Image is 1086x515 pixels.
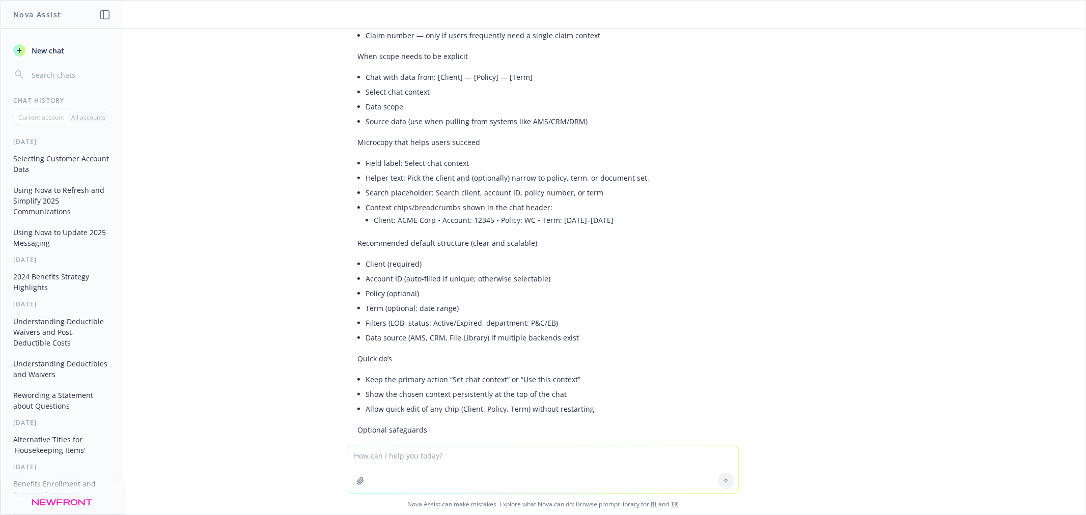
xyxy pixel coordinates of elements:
button: Using Nova to Update 2025 Messaging [9,224,115,251]
li: Term (optional; date range) [366,301,729,316]
li: Policy (optional) [366,286,729,301]
a: BI [651,500,657,508]
button: Alternative Titles for 'Housekeeping Items' [9,431,115,459]
span: Nova Assist can make mistakes. Explore what Nova can do: Browse prompt library for and [5,494,1081,514]
button: Rewording a Statement about Questions [9,387,115,414]
p: Quick do’s [358,353,729,364]
li: Claim number — only if users frequently need a single claim context [366,28,729,43]
li: Search placeholder: Search client, account ID, policy number, or term [366,185,729,200]
li: Keep the primary action “Set chat context” or “Use this context” [366,372,729,387]
button: Using Nova to Refresh and Simplify 2025 Communications [9,182,115,220]
p: Recommended default structure (clear and scalable) [358,238,729,248]
button: Selecting Customer Account Data [9,150,115,178]
li: Account ID (auto‑filled if unique; otherwise selectable) [366,271,729,286]
button: 2024 Benefits Strategy Highlights [9,268,115,296]
h1: Nova Assist [13,9,61,20]
li: Field label: Select chat context [366,156,729,170]
div: [DATE] [1,300,123,308]
li: Chat with data from: [Client] — [Policy] — [Term] [366,70,729,84]
li: Client (required) [366,256,729,271]
button: Benefits Enrollment and Renewal Summary [9,475,115,503]
li: Client: ACME Corp • Account: 12345 • Policy: WC • Term: [DATE]–[DATE] [374,213,729,227]
li: Data source (AMS, CRM, File Library) if multiple backends exist [366,330,729,345]
p: Optional safeguards [358,424,729,435]
span: New chat [30,45,64,56]
input: Search chats [30,68,110,82]
p: When scope needs to be explicit [358,51,729,62]
div: Chat History [1,96,123,105]
li: Show the chosen context persistently at the top of the chat [366,387,729,402]
button: Understanding Deductibles and Waivers [9,355,115,383]
p: Microcopy that helps users succeed [358,137,729,148]
a: TR [671,500,679,508]
p: All accounts [71,113,105,122]
div: [DATE] [1,463,123,471]
li: Data scope [366,99,729,114]
button: Understanding Deductible Waivers and Post-Deductible Costs [9,313,115,351]
li: Context chips/breadcrumbs shown in the chat header: [366,200,729,230]
li: Banner: You’re chatting with data from ACME Corp (Account 12345). Share only info per Newfront pr... [366,443,729,469]
div: [DATE] [1,418,123,427]
li: Select chat context [366,84,729,99]
li: Allow quick edit of any chip (Client, Policy, Term) without restarting [366,402,729,416]
li: Filters (LOB, status: Active/Expired, department: P&C/EB) [366,316,729,330]
div: [DATE] [1,137,123,146]
p: Current account [18,113,64,122]
li: Source data (use when pulling from systems like AMS/CRM/DRM) [366,114,729,129]
div: [DATE] [1,255,123,264]
button: New chat [9,41,115,60]
li: Helper text: Pick the client and (optionally) narrow to policy, term, or document set. [366,170,729,185]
